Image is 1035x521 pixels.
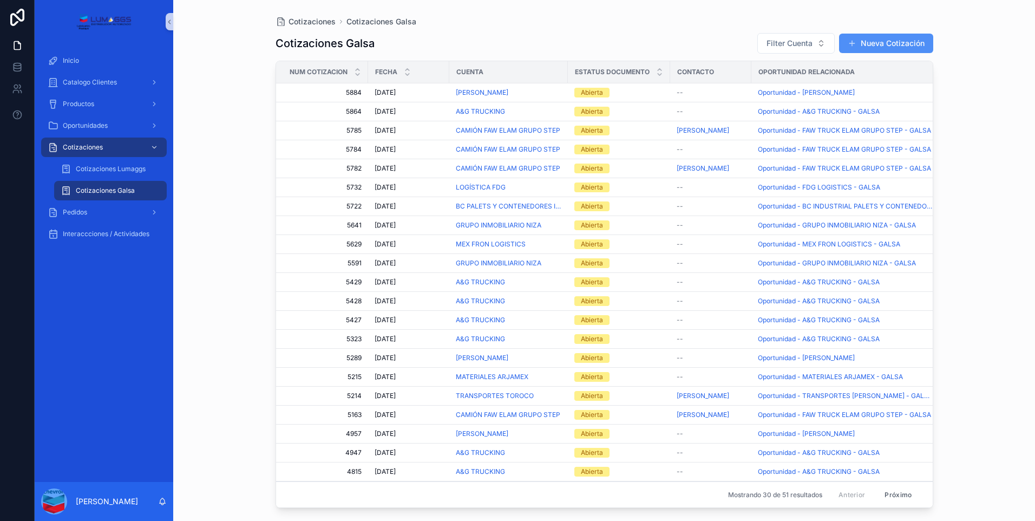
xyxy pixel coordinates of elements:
[758,145,932,154] a: Oportunidad - FAW TRUCK ELAM GRUPO STEP - GALSA
[677,297,745,305] a: --
[289,183,362,192] a: 5732
[289,429,362,438] a: 4957
[456,240,526,249] span: MEX FRON LOGISTICS
[758,297,880,305] span: Oportunidad - A&G TRUCKING - GALSA
[758,335,932,343] a: Oportunidad - A&G TRUCKING - GALSA
[375,278,443,286] a: [DATE]
[677,145,745,154] a: --
[758,126,931,135] a: Oportunidad - FAW TRUCK ELAM GRUPO STEP - GALSA
[581,353,603,363] div: Abierta
[758,278,880,286] a: Oportunidad - A&G TRUCKING - GALSA
[574,448,664,458] a: Abierta
[581,183,603,192] div: Abierta
[758,183,880,192] a: Oportunidad - FDG LOGISTICS - GALSA
[677,126,729,135] span: [PERSON_NAME]
[456,145,560,154] span: CAMIÓN FAW ELAM GRUPO STEP
[574,410,664,420] a: Abierta
[456,354,561,362] a: [PERSON_NAME]
[456,429,508,438] a: [PERSON_NAME]
[375,240,396,249] span: [DATE]
[677,373,745,381] a: --
[456,88,508,97] a: [PERSON_NAME]
[375,354,396,362] span: [DATE]
[758,221,916,230] a: Oportunidad - GRUPO INMOBILIARIO NIZA - GALSA
[758,126,932,135] a: Oportunidad - FAW TRUCK ELAM GRUPO STEP - GALSA
[758,411,931,419] a: Oportunidad - FAW TRUCK ELAM GRUPO STEP - GALSA
[289,411,362,419] a: 5163
[677,335,745,343] a: --
[289,278,362,286] span: 5429
[574,239,664,249] a: Abierta
[456,164,560,173] span: CAMIÓN FAW ELAM GRUPO STEP
[289,88,362,97] span: 5884
[677,316,683,324] span: --
[346,16,416,27] span: Cotizaciones Galsa
[758,316,880,324] a: Oportunidad - A&G TRUCKING - GALSA
[677,145,683,154] span: --
[758,297,932,305] a: Oportunidad - A&G TRUCKING - GALSA
[758,202,932,211] span: Oportunidad - BC INDUSTRIAL PALETS Y CONTENEDORES - GALSA
[289,164,362,173] a: 5782
[456,240,561,249] a: MEX FRON LOGISTICS
[289,354,362,362] a: 5289
[375,240,443,249] a: [DATE]
[758,429,855,438] span: Oportunidad - [PERSON_NAME]
[574,277,664,287] a: Abierta
[289,259,362,268] span: 5591
[574,429,664,439] a: Abierta
[375,429,396,438] span: [DATE]
[581,126,603,135] div: Abierta
[456,297,561,305] a: A&G TRUCKING
[456,373,528,381] a: MATERIALES ARJAMEX
[677,354,683,362] span: --
[758,221,932,230] a: Oportunidad - GRUPO INMOBILIARIO NIZA - GALSA
[289,316,362,324] a: 5427
[677,392,745,400] a: [PERSON_NAME]
[456,202,561,211] a: BC PALETS Y CONTENEDORES INDUSTRIALES
[375,221,396,230] span: [DATE]
[581,277,603,287] div: Abierta
[677,202,683,211] span: --
[375,354,443,362] a: [DATE]
[375,126,443,135] a: [DATE]
[76,165,146,173] span: Cotizaciones Lumaggs
[41,138,167,157] a: Cotizaciones
[456,297,505,305] a: A&G TRUCKING
[456,411,561,419] a: CAMIÓN FAW ELAM GRUPO STEP
[54,181,167,200] a: Cotizaciones Galsa
[581,372,603,382] div: Abierta
[375,392,396,400] span: [DATE]
[289,373,362,381] span: 5215
[581,239,603,249] div: Abierta
[758,88,855,97] span: Oportunidad - [PERSON_NAME]
[574,315,664,325] a: Abierta
[757,33,835,54] button: Seleccionar botón
[41,73,167,92] a: Catalogo Clientes
[581,391,603,401] div: Abierta
[289,392,362,400] span: 5214
[677,259,745,268] a: --
[456,392,534,400] a: TRANSPORTES TOROCO
[677,354,745,362] a: --
[375,411,396,419] span: [DATE]
[758,392,932,400] a: Oportunidad - TRANSPORTES [PERSON_NAME] - GALSA
[456,335,561,343] a: A&G TRUCKING
[677,221,683,230] span: --
[581,220,603,230] div: Abierta
[375,259,443,268] a: [DATE]
[375,411,443,419] a: [DATE]
[456,164,561,173] a: CAMIÓN FAW ELAM GRUPO STEP
[456,107,505,116] a: A&G TRUCKING
[375,145,396,154] span: [DATE]
[677,107,745,116] a: --
[758,88,932,97] a: Oportunidad - [PERSON_NAME]
[375,373,396,381] span: [DATE]
[456,183,506,192] a: LOGÍSTICA FDG
[375,183,396,192] span: [DATE]
[758,335,880,343] a: Oportunidad - A&G TRUCKING - GALSA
